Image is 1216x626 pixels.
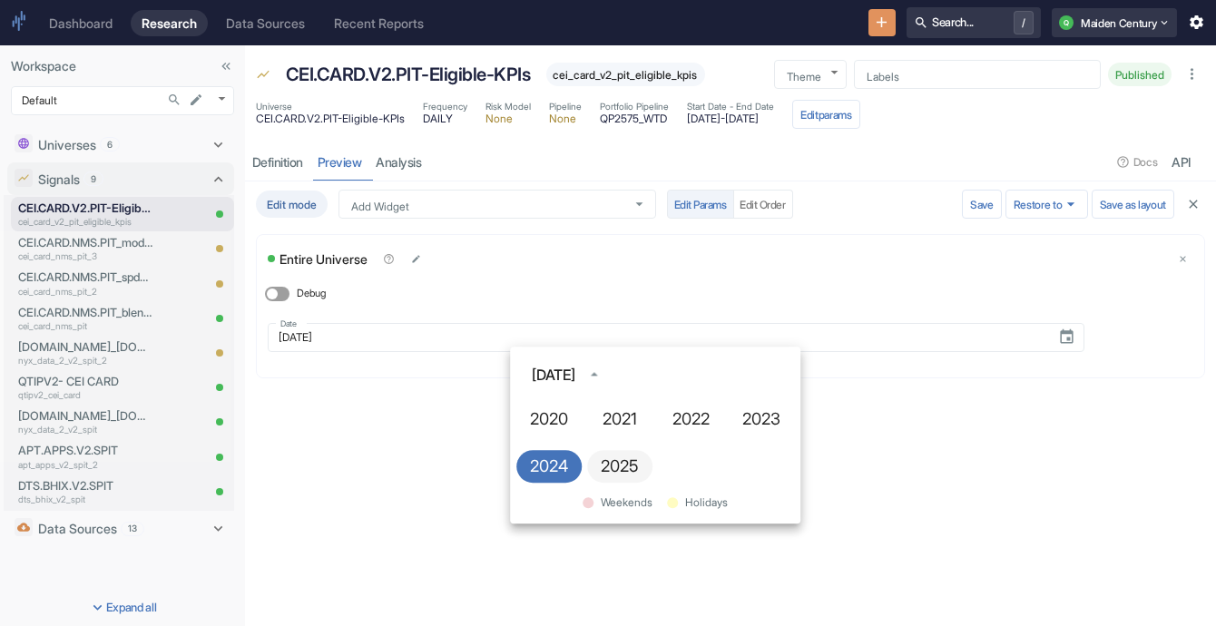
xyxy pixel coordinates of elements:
div: Recent Reports [334,15,424,31]
div: Entire Universe [279,251,372,267]
p: CEI.CARD.NMS.PIT_spdeltascore [18,269,152,286]
div: [DATE] [532,364,575,386]
p: Signals [38,170,80,189]
a: CEI.CARD.NMS.PIT_modelweighteddeltascorecei_card_nms_pit_3 [18,234,152,263]
span: cei_card_v2_pit_eligible_kpis [546,68,705,82]
span: 6 [101,138,119,152]
button: Search... [162,88,186,112]
p: CEI.CARD.V2.PIT-Eligible-KPIs [18,200,152,217]
a: CEI.CARD.NMS.PIT_spdeltascorecei_card_nms_pit_2 [18,269,152,298]
span: None [549,113,582,124]
button: Open [629,193,650,214]
button: Edit Params [667,190,734,219]
p: cei_card_v2_pit_eligible_kpis [18,215,152,229]
span: Frequency [423,100,467,113]
button: Docs [1111,148,1164,177]
span: [DATE] - [DATE] [687,113,774,124]
p: [DOMAIN_NAME]_[DOMAIN_NAME] [18,338,152,356]
div: Data Sources [226,15,305,31]
button: Choose date, selected date is May 17, 2024 [1051,321,1083,353]
p: [DOMAIN_NAME]_[DOMAIN_NAME] [18,407,152,425]
a: [DOMAIN_NAME]_[DOMAIN_NAME]nyx_data_2_v2_spit_2 [18,338,152,367]
p: CEI.CARD.NMS.PIT_blendeddeltascore [18,304,152,321]
p: CEI.CARD.V2.PIT-Eligible-KPIs [286,61,531,88]
p: qtipv2_cei_card [18,388,152,402]
button: Expand all [4,593,241,622]
input: yyyy-mm-dd [268,327,1044,347]
button: Editparams [792,100,860,129]
div: Default [11,86,234,115]
a: DTS.BHIX.V2.SPITdts_bhix_v2_spit [18,477,152,506]
button: Save [962,190,1002,219]
div: Research [142,15,197,31]
p: nyx_data_2_v2_spit [18,423,152,436]
button: 2022 [658,403,723,435]
a: APT.APPS.V2.SPITapt_apps_v2_spit_2 [18,442,152,471]
span: Weekends [601,497,652,508]
button: Restore to [1005,190,1088,219]
button: 2021 [587,403,652,435]
button: Search.../ [907,7,1041,38]
a: [DOMAIN_NAME]_[DOMAIN_NAME]nyx_data_2_v2_spit [18,407,152,436]
div: resource tabs [245,143,1216,181]
button: QMaiden Century [1052,8,1177,37]
p: dts_bhix_v2_spit [18,493,152,506]
p: DTS.BHIX.V2.SPIT [18,477,152,494]
p: Universes [38,135,96,154]
button: 2023 [729,403,794,435]
a: Dashboard [38,10,123,36]
a: CEI.CARD.NMS.PIT_blendeddeltascorecei_card_nms_pit [18,304,152,333]
button: delete [1173,249,1193,269]
span: Start Date - End Date [687,100,774,113]
span: Published [1108,68,1172,82]
a: Recent Reports [323,10,435,36]
span: Edit mode [256,198,328,211]
span: 13 [122,522,143,535]
span: Signal [256,67,270,85]
button: edit [184,88,208,112]
span: DAILY [423,113,467,124]
span: QP2575_WTD [600,113,669,124]
div: Data Sources13 [7,513,234,545]
p: Data Sources [38,519,117,538]
label: Date [280,318,298,329]
a: CEI.CARD.V2.PIT-Eligible-KPIscei_card_v2_pit_eligible_kpis [18,200,152,229]
button: Save as layout [1092,190,1174,219]
div: Q [1059,15,1074,30]
a: Data Sources [215,10,316,36]
span: Debug [297,286,326,301]
p: cei_card_nms_pit [18,319,152,333]
p: APT.APPS.V2.SPIT [18,442,152,459]
div: Universes6 [7,128,234,161]
button: year view is open, switch to calendar view [581,362,607,388]
p: cei_card_nms_pit_3 [18,249,152,263]
div: Dashboard [49,15,113,31]
span: Risk Model [485,100,531,113]
p: cei_card_nms_pit_2 [18,285,152,298]
p: QTIPV2- CEI CARD [18,373,152,390]
button: New Resource [868,9,897,37]
div: API [1172,154,1191,171]
span: Universe [256,100,405,113]
p: Workspace [11,56,234,75]
button: Collapse Sidebar [214,54,238,78]
span: CEI.CARD.V2.PIT-Eligible-KPIs [256,113,405,124]
button: Edit Order [733,190,793,219]
p: nyx_data_2_v2_spit_2 [18,354,152,367]
span: 9 [84,172,103,186]
span: Holidays [685,497,728,508]
div: Definition [252,154,303,171]
p: CEI.CARD.NMS.PIT_modelweighteddeltascore [18,234,152,251]
p: apt_apps_v2_spit_2 [18,458,152,472]
button: 2025 [587,450,652,483]
div: CEI.CARD.V2.PIT-Eligible-KPIs [281,56,535,93]
button: Edit Widget Name [407,249,426,269]
span: Pipeline [549,100,582,113]
button: 2020 [516,403,582,435]
a: preview [310,143,369,181]
div: Signals9 [7,162,234,195]
a: QTIPV2- CEI CARDqtipv2_cei_card [18,373,152,402]
button: 2024 [516,450,582,483]
span: Portfolio Pipeline [600,100,669,113]
a: Research [131,10,208,36]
